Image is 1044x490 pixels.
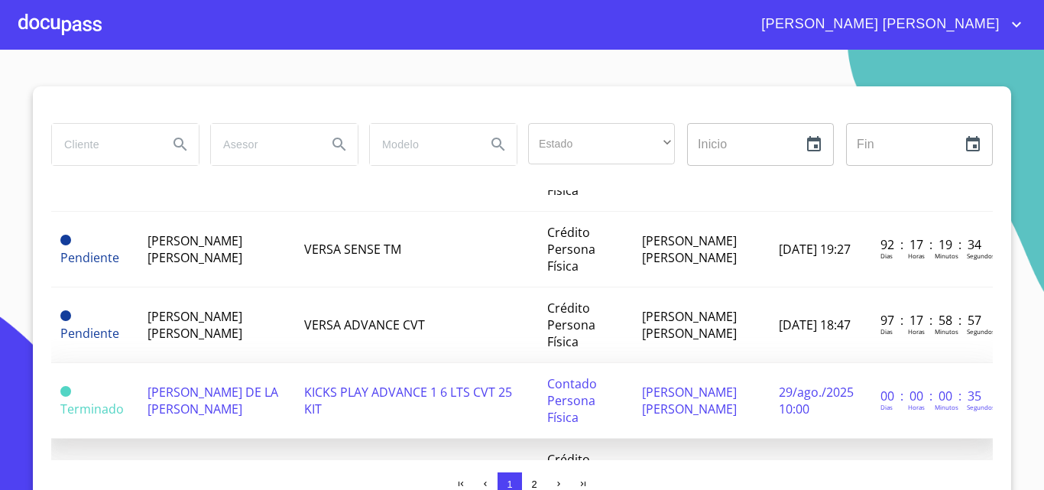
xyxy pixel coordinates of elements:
span: Contado Persona Física [547,375,597,426]
button: Search [162,126,199,163]
p: Horas [908,403,925,411]
span: VERSA ADVANCE CVT [304,316,425,333]
span: 1 [507,479,512,490]
p: Dias [880,251,893,260]
p: Segundos [967,251,995,260]
button: Search [480,126,517,163]
p: Segundos [967,327,995,336]
span: [PERSON_NAME] [PERSON_NAME] [642,232,737,266]
span: Crédito Persona Física [547,224,595,274]
p: Horas [908,251,925,260]
span: [PERSON_NAME] [PERSON_NAME] [148,308,242,342]
span: VERSA SENSE TM [304,241,401,258]
p: 97 : 17 : 58 : 57 [880,312,984,329]
input: search [211,124,315,165]
p: Dias [880,403,893,411]
span: [PERSON_NAME] [PERSON_NAME] [642,308,737,342]
span: Pendiente [60,310,71,321]
p: Segundos [967,403,995,411]
span: 2 [531,479,537,490]
span: [DATE] 19:27 [779,241,851,258]
span: [DATE] 18:47 [779,316,851,333]
button: account of current user [750,12,1026,37]
p: Dias [880,327,893,336]
span: Crédito Persona Física [547,300,595,350]
span: [PERSON_NAME] [PERSON_NAME] [148,232,242,266]
p: Horas [908,327,925,336]
p: 00 : 00 : 00 : 35 [880,388,984,404]
p: Minutos [935,327,958,336]
p: Minutos [935,403,958,411]
span: Pendiente [60,235,71,245]
span: Pendiente [60,325,119,342]
input: search [370,124,474,165]
button: Search [321,126,358,163]
span: Terminado [60,386,71,397]
span: [PERSON_NAME] [PERSON_NAME] [750,12,1007,37]
div: ​ [528,123,675,164]
span: Terminado [60,401,124,417]
span: [PERSON_NAME] [PERSON_NAME] [642,384,737,417]
span: KICKS PLAY ADVANCE 1 6 LTS CVT 25 KIT [304,384,512,417]
span: [PERSON_NAME] DE LA [PERSON_NAME] [148,384,278,417]
input: search [52,124,156,165]
span: 29/ago./2025 10:00 [779,384,854,417]
p: Minutos [935,251,958,260]
p: 92 : 17 : 19 : 34 [880,236,984,253]
span: Pendiente [60,249,119,266]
